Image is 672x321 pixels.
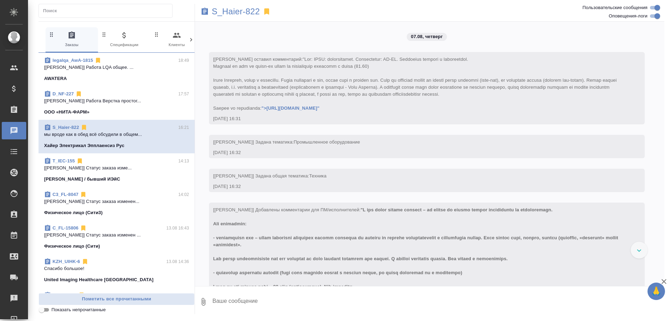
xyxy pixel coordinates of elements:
[213,139,360,145] span: [[PERSON_NAME]] Задана тематика:
[44,198,189,205] p: [[PERSON_NAME]] Статус заказа изменен...
[153,31,160,38] svg: Зажми и перетащи, чтобы поменять порядок вкладок
[647,283,665,300] button: 🙏
[178,191,189,198] p: 14:02
[178,158,189,165] p: 14:13
[411,33,443,40] p: 07.08, четверг
[294,139,360,145] span: Промышленное оборудование
[52,192,78,197] a: C3_FL-8047
[48,31,95,48] span: Заказы
[178,57,189,64] p: 18:49
[38,287,195,321] div: SM_WSP-312.08 16:37[[PERSON_NAME]] Статус заказа изменен на...[GEOGRAPHIC_DATA]
[38,86,195,120] div: D_NF-22717:57[[PERSON_NAME]] Работа Верстка простог...ООО «НИТА-ФАРМ»
[44,276,153,283] p: United Imaging Healthcare [GEOGRAPHIC_DATA]
[213,115,620,122] div: [DATE] 16:31
[82,258,89,265] svg: Отписаться
[38,254,195,287] div: KZH_UIHK-613.08 14:36Спасибо большое!United Imaging Healthcare [GEOGRAPHIC_DATA]
[38,53,195,86] div: legalqa_AwA-181518:49[[PERSON_NAME]] Работа LQA общее. ...AWATERA
[609,13,647,20] span: Оповещения-логи
[80,225,87,232] svg: Отписаться
[52,158,75,163] a: T_IEC-155
[52,292,77,298] a: SM_WSP-3
[166,292,189,299] p: 12.08 16:37
[44,176,120,183] p: [PERSON_NAME] / бывший ИЭйС
[44,232,189,239] p: [[PERSON_NAME]] Статус заказа изменен ...
[44,209,103,216] p: Физическое лицо (Сити3)
[212,8,260,15] a: S_Haier-822
[38,220,195,254] div: C_FL-1580613.08 16:43[[PERSON_NAME]] Статус заказа изменен ...Физическое лицо (Сити)
[51,306,106,313] span: Показать непрочитанные
[44,243,100,250] p: Физическое лицо (Сити)
[101,31,148,48] span: Спецификации
[44,64,189,71] p: [[PERSON_NAME]] Работа LQA общее. ...
[75,90,82,97] svg: Отписаться
[78,292,85,299] svg: Отписаться
[38,187,195,220] div: C3_FL-804714:02[[PERSON_NAME]] Статус заказа изменен...Физическое лицо (Сити3)
[52,58,93,63] a: legalqa_AwA-1815
[213,57,618,111] span: [[PERSON_NAME] оставил комментарий:
[178,90,189,97] p: 17:57
[178,124,189,131] p: 16:21
[38,120,195,153] div: S_Haier-82216:21мы вроде как в обед всё обсудили в общем...Хайер Электрикал Эпплаенсиз Рус
[582,4,647,11] span: Пользовательские сообщения
[44,142,124,149] p: Хайер Электрикал Эпплаенсиз Рус
[44,75,67,82] p: AWATERA
[48,31,55,38] svg: Зажми и перетащи, чтобы поменять порядок вкладок
[153,31,200,48] span: Клиенты
[94,57,101,64] svg: Отписаться
[101,31,107,38] svg: Зажми и перетащи, чтобы поменять порядок вкладок
[80,191,87,198] svg: Отписаться
[42,295,191,303] span: Пометить все прочитанными
[213,183,620,190] div: [DATE] 16:32
[166,225,189,232] p: 13.08 16:43
[213,207,619,303] span: "L ips dolor sitame consect – ad elitse do eiusmo tempor incididuntu la etdoloremagn. Ali enimadm...
[43,6,172,16] input: Поиск
[38,293,195,305] button: Пометить все прочитанными
[261,105,320,111] a: ">[URL][DOMAIN_NAME]"
[52,259,80,264] a: KZH_UIHK-6
[650,284,662,299] span: 🙏
[213,173,327,178] span: [[PERSON_NAME]] Задана общая тематика:
[44,265,189,272] p: Спасибо большое!
[44,131,189,138] p: мы вроде как в обед всё обсудили в общем...
[52,125,79,130] a: S_Haier-822
[213,149,620,156] div: [DATE] 16:32
[309,173,327,178] span: Техника
[44,97,189,104] p: [[PERSON_NAME]] Работа Верстка простог...
[76,158,83,165] svg: Отписаться
[44,109,90,116] p: ООО «НИТА-ФАРМ»
[213,207,619,303] span: [[PERSON_NAME]] Добавлены комментарии для ПМ/исполнителей:
[52,91,74,96] a: D_NF-227
[38,153,195,187] div: T_IEC-15514:13[[PERSON_NAME]] Статус заказа изме...[PERSON_NAME] / бывший ИЭйС
[166,258,189,265] p: 13.08 14:36
[52,225,78,231] a: C_FL-15806
[44,165,189,172] p: [[PERSON_NAME]] Статус заказа изме...
[213,57,618,111] span: "Lor: IPSU: dolorsitamet. Consectetur: AD-EL. Seddoeius tempori u laboreetdol. Magnaal en adm ve ...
